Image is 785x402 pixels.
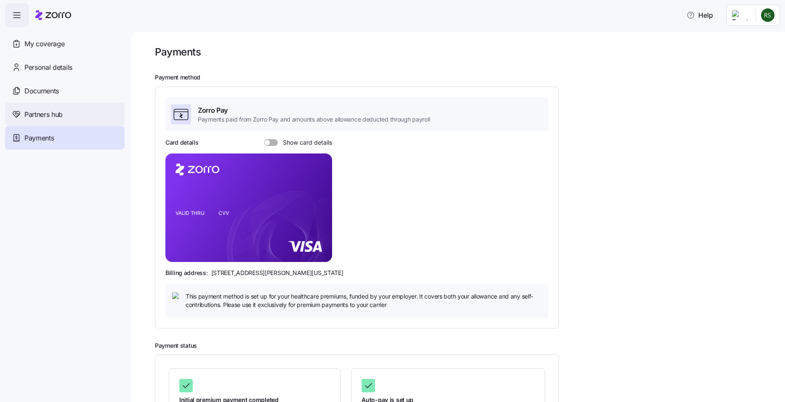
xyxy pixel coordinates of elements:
[687,10,713,20] span: Help
[5,56,125,79] a: Personal details
[24,86,59,96] span: Documents
[5,32,125,56] a: My coverage
[186,292,542,309] span: This payment method is set up for your healthcare premiums, funded by your employer. It covers bo...
[278,139,332,146] span: Show card details
[172,292,182,302] img: icon bulb
[218,210,229,216] tspan: CVV
[24,62,72,73] span: Personal details
[211,269,343,277] span: [STREET_ADDRESS][PERSON_NAME][US_STATE]
[155,74,773,82] h2: Payment method
[5,103,125,126] a: Partners hub
[761,8,774,22] img: dbdeccf018c479bd07814817b208adf0
[24,133,54,143] span: Payments
[165,269,208,277] span: Billing address:
[176,210,205,216] tspan: VALID THRU
[24,109,63,120] span: Partners hub
[198,105,430,116] span: Zorro Pay
[5,126,125,150] a: Payments
[680,7,720,24] button: Help
[198,115,430,124] span: Payments paid from Zorro Pay and amounts above allowance deducted through payroll
[155,342,773,350] h2: Payment status
[24,39,64,49] span: My coverage
[732,10,749,20] img: Employer logo
[5,79,125,103] a: Documents
[155,45,201,58] h1: Payments
[165,138,199,147] h3: Card details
